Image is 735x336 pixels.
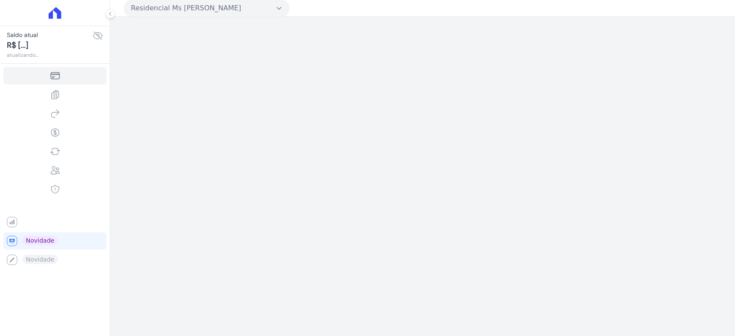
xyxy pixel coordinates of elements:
[7,67,103,268] nav: Sidebar
[7,31,93,40] span: Saldo atual
[7,51,93,59] span: atualizando...
[7,40,93,51] span: R$ [...]
[22,236,58,245] span: Novidade
[3,232,106,250] a: Novidade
